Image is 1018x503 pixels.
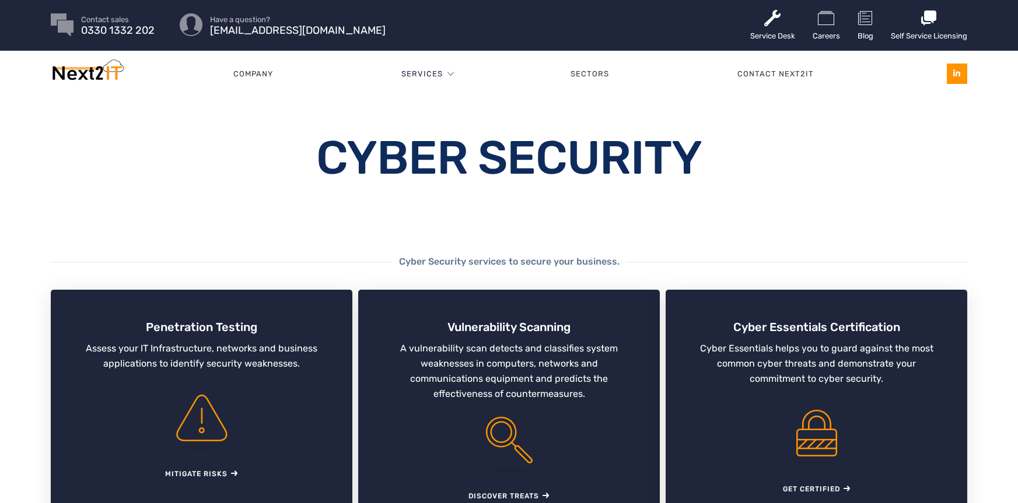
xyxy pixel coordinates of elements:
[401,57,443,92] a: Services
[51,59,124,86] img: Next2IT
[783,480,851,497] a: Get Certified
[507,57,673,92] a: Sectors
[700,343,933,384] span: Cyber Essentials helps you to guard against the most common cyber threats and demonstrate your co...
[81,319,323,335] h4: Penetration Testing
[170,57,337,92] a: Company
[696,319,937,335] h4: Cyber Essentials Certification
[210,16,386,23] span: Have a question?
[210,16,386,34] a: Have a question? [EMAIL_ADDRESS][DOMAIN_NAME]
[81,16,155,34] a: Contact sales 0330 1332 202
[86,343,317,369] span: Assess your IT Infrastructure, networks and business applications to identify security weaknesses.
[81,27,155,34] span: 0330 1332 202
[673,57,877,92] a: Contact Next2IT
[210,27,386,34] span: [EMAIL_ADDRESS][DOMAIN_NAME]
[165,465,238,482] a: Mitigate Risks
[280,135,738,181] h1: Cyber Security
[400,343,618,399] span: A vulnerability scan detects and classifies system weaknesses in computers, networks and communic...
[81,16,155,23] span: Contact sales
[391,257,627,266] h4: Cyber Security services to secure your business.
[389,319,630,335] h4: Vulnerability Scanning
